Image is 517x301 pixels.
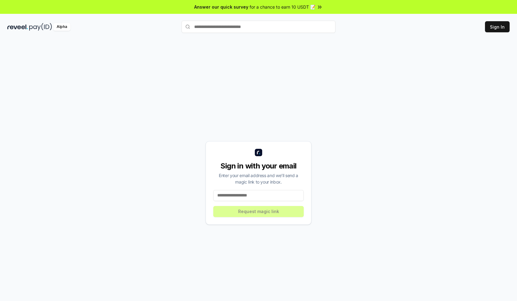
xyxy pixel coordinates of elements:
[29,23,52,31] img: pay_id
[213,172,304,185] div: Enter your email address and we’ll send a magic link to your inbox.
[194,4,248,10] span: Answer our quick survey
[7,23,28,31] img: reveel_dark
[53,23,70,31] div: Alpha
[213,161,304,171] div: Sign in with your email
[250,4,315,10] span: for a chance to earn 10 USDT 📝
[255,149,262,156] img: logo_small
[485,21,510,32] button: Sign In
